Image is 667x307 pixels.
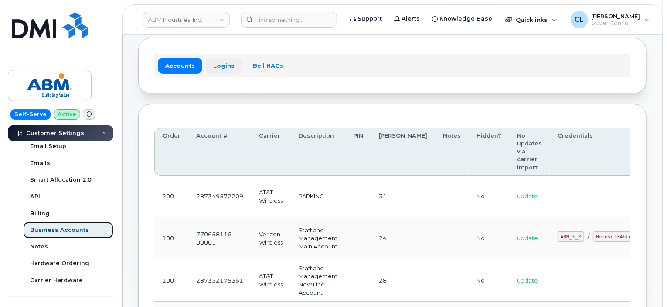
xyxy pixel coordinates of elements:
[371,217,435,259] td: 24
[469,128,509,176] th: Hidden?
[469,176,509,217] td: No
[251,128,291,176] th: Carrier
[592,13,640,20] span: [PERSON_NAME]
[426,10,498,28] a: Knowledge Base
[499,11,563,28] div: Quicklinks
[206,58,242,73] a: Logins
[371,128,435,176] th: [PERSON_NAME]
[251,259,291,301] td: AT&T Wireless
[291,128,345,176] th: Description
[517,277,538,284] span: update
[251,176,291,217] td: AT&T Wireless
[517,193,538,200] span: update
[291,259,345,301] td: Staff and Management New Line Account
[593,231,640,242] code: Headset34blue!
[565,11,656,28] div: Carl Larrison
[558,231,584,242] code: ABM_S_M
[435,128,469,176] th: Notes
[291,217,345,259] td: Staff and Management Main Account
[154,217,188,259] td: 100
[154,128,188,176] th: Order
[154,176,188,217] td: 200
[291,176,345,217] td: PARKING
[344,10,388,28] a: Support
[188,128,251,176] th: Account #
[469,259,509,301] td: No
[517,235,538,241] span: update
[357,14,382,23] span: Support
[143,12,230,28] a: ABM Industries, Inc.
[469,217,509,259] td: No
[241,12,337,28] input: Find something...
[245,58,291,73] a: Bell NAGs
[402,14,420,23] span: Alerts
[592,20,640,27] span: Super Admin
[188,259,251,301] td: 287332175361
[550,128,655,176] th: Credentials
[575,14,584,25] span: CL
[371,259,435,301] td: 28
[439,14,492,23] span: Knowledge Base
[188,217,251,259] td: 770658116-00001
[251,217,291,259] td: Verizon Wireless
[516,16,548,23] span: Quicklinks
[158,58,202,73] a: Accounts
[154,259,188,301] td: 100
[509,128,550,176] th: No updates via carrier import
[345,128,371,176] th: PIN
[371,176,435,217] td: 31
[388,10,426,28] a: Alerts
[588,233,589,240] span: /
[188,176,251,217] td: 287349572209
